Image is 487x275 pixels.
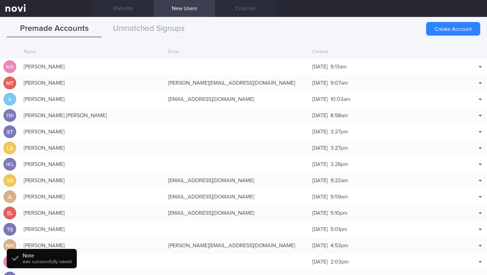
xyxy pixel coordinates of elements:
[3,142,16,155] div: LG
[312,194,328,199] span: [DATE]
[20,255,165,269] div: Pearlin Than
[20,92,165,106] div: [PERSON_NAME]
[312,162,328,167] span: [DATE]
[3,255,16,269] div: PT
[165,92,309,106] div: [EMAIL_ADDRESS][DOMAIN_NAME]
[330,243,348,248] span: 4:53pm
[3,77,16,90] div: MT
[330,129,348,134] span: 3:27pm
[309,46,453,59] div: Created
[312,145,328,151] span: [DATE]
[312,97,328,102] span: [DATE]
[165,46,309,59] div: Email
[20,76,165,90] div: [PERSON_NAME]
[20,157,165,171] div: [PERSON_NAME]
[330,80,348,86] span: 9:07am
[101,20,196,37] button: Unmatched Signups
[312,129,328,134] span: [DATE]
[312,113,328,118] span: [DATE]
[20,223,165,236] div: [PERSON_NAME]
[3,125,16,139] div: ST
[3,93,16,106] div: II
[3,239,16,252] div: NH
[330,227,347,232] span: 5:01pm
[20,46,165,59] div: Name
[165,190,309,204] div: [EMAIL_ADDRESS][DOMAIN_NAME]
[20,141,165,155] div: [PERSON_NAME]
[20,60,165,73] div: [PERSON_NAME]
[3,174,16,187] div: XS
[330,178,348,183] span: 9:22am
[4,109,15,122] div: TSH
[165,76,309,90] div: [PERSON_NAME][EMAIL_ADDRESS][DOMAIN_NAME]
[3,207,16,220] div: EL
[23,252,72,259] div: Note
[330,64,347,69] span: 9:13am
[330,97,350,102] span: 10:03am
[312,227,328,232] span: [DATE]
[20,109,165,122] div: [PERSON_NAME] [PERSON_NAME]
[312,80,328,86] span: [DATE]
[312,243,328,248] span: [DATE]
[312,259,328,265] span: [DATE]
[165,206,309,220] div: [EMAIL_ADDRESS][DOMAIN_NAME]
[330,194,348,199] span: 9:59am
[3,223,16,236] div: TS
[20,174,165,187] div: [PERSON_NAME]
[165,239,309,252] div: [PERSON_NAME][EMAIL_ADDRESS][DOMAIN_NAME]
[330,259,349,265] span: 2:03pm
[330,145,348,151] span: 3:27pm
[312,64,328,69] span: [DATE]
[426,22,480,36] button: Create Account
[4,158,15,171] div: HCL
[330,162,348,167] span: 3:26pm
[7,20,101,37] button: Premade Accounts
[20,190,165,204] div: [PERSON_NAME]
[330,113,348,118] span: 8:58am
[23,259,72,264] span: was successfully saved
[312,178,328,183] span: [DATE]
[330,210,347,216] span: 5:10pm
[20,125,165,139] div: [PERSON_NAME]
[3,190,16,204] div: JL
[165,174,309,187] div: [EMAIL_ADDRESS][DOMAIN_NAME]
[20,206,165,220] div: [PERSON_NAME]
[4,60,15,73] div: WJK
[312,210,328,216] span: [DATE]
[20,239,165,252] div: [PERSON_NAME]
